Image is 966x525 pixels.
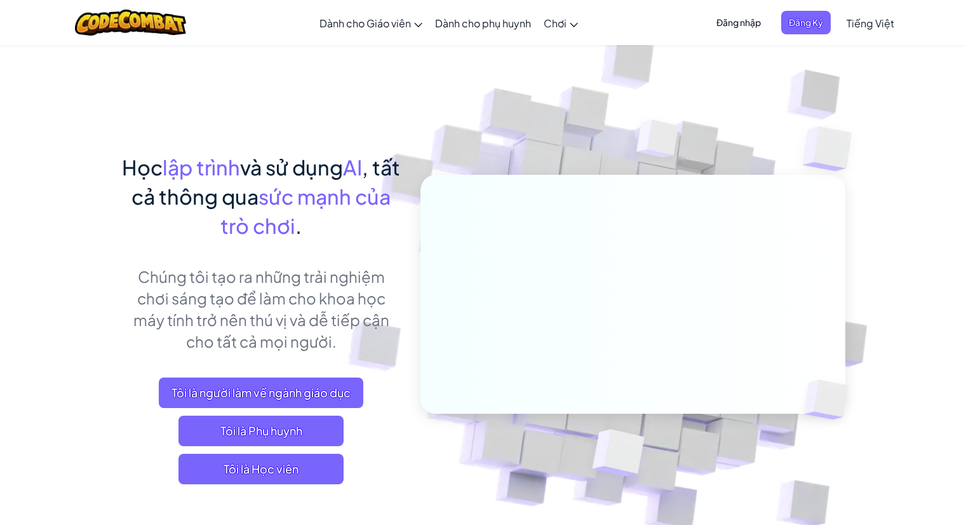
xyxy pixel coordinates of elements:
[220,184,391,238] span: sức mạnh của trò chơi
[777,95,887,203] img: Overlap cubes
[781,11,831,34] button: Đăng Ký
[847,17,894,30] span: Tiếng Việt
[163,154,240,180] span: lập trình
[537,6,584,40] a: Chơi
[159,378,363,408] a: Tôi là người làm về ngành giáo dục
[544,17,567,30] span: Chơi
[75,10,186,36] img: CodeCombat logo
[178,416,344,446] a: Tôi là Phụ huynh
[782,353,878,446] img: Overlap cubes
[240,154,343,180] span: và sử dụng
[612,95,704,189] img: Overlap cubes
[178,454,344,484] button: Tôi là Học viên
[343,154,362,180] span: AI
[121,266,401,352] p: Chúng tôi tạo ra những trải nghiệm chơi sáng tạo để làm cho khoa học máy tính trở nên thú vị và d...
[561,402,674,508] img: Overlap cubes
[709,11,768,34] button: Đăng nhập
[313,6,429,40] a: Dành cho Giáo viên
[429,6,537,40] a: Dành cho phụ huynh
[840,6,901,40] a: Tiếng Việt
[122,154,163,180] span: Học
[295,213,302,238] span: .
[319,17,411,30] span: Dành cho Giáo viên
